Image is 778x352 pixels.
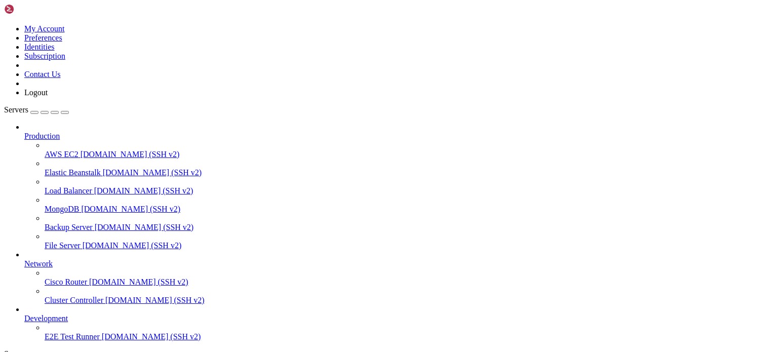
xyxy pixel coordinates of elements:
a: Servers [4,105,69,114]
span: [DOMAIN_NAME] (SSH v2) [95,223,194,231]
li: E2E Test Runner [DOMAIN_NAME] (SSH v2) [45,323,774,341]
span: [DOMAIN_NAME] (SSH v2) [83,241,182,250]
a: AWS EC2 [DOMAIN_NAME] (SSH v2) [45,150,774,159]
a: Production [24,132,774,141]
span: Network [24,259,53,268]
li: AWS EC2 [DOMAIN_NAME] (SSH v2) [45,141,774,159]
a: Development [24,314,774,323]
a: Cluster Controller [DOMAIN_NAME] (SSH v2) [45,296,774,305]
a: Subscription [24,52,65,60]
a: Contact Us [24,70,61,79]
a: Preferences [24,33,62,42]
span: Production [24,132,60,140]
span: E2E Test Runner [45,332,100,341]
span: Backup Server [45,223,93,231]
span: Servers [4,105,28,114]
li: MongoDB [DOMAIN_NAME] (SSH v2) [45,195,774,214]
span: [DOMAIN_NAME] (SSH v2) [105,296,205,304]
span: AWS EC2 [45,150,79,159]
li: Cisco Router [DOMAIN_NAME] (SSH v2) [45,268,774,287]
span: [DOMAIN_NAME] (SSH v2) [102,332,201,341]
a: Load Balancer [DOMAIN_NAME] (SSH v2) [45,186,774,195]
span: Development [24,314,68,323]
span: File Server [45,241,81,250]
li: Production [24,123,774,250]
a: Backup Server [DOMAIN_NAME] (SSH v2) [45,223,774,232]
a: Cisco Router [DOMAIN_NAME] (SSH v2) [45,278,774,287]
a: File Server [DOMAIN_NAME] (SSH v2) [45,241,774,250]
a: Network [24,259,774,268]
span: [DOMAIN_NAME] (SSH v2) [81,150,180,159]
span: MongoDB [45,205,79,213]
li: Cluster Controller [DOMAIN_NAME] (SSH v2) [45,287,774,305]
a: Logout [24,88,48,97]
span: [DOMAIN_NAME] (SSH v2) [89,278,188,286]
a: E2E Test Runner [DOMAIN_NAME] (SSH v2) [45,332,774,341]
a: Elastic Beanstalk [DOMAIN_NAME] (SSH v2) [45,168,774,177]
li: Network [24,250,774,305]
span: Elastic Beanstalk [45,168,101,177]
span: [DOMAIN_NAME] (SSH v2) [81,205,180,213]
li: Elastic Beanstalk [DOMAIN_NAME] (SSH v2) [45,159,774,177]
a: MongoDB [DOMAIN_NAME] (SSH v2) [45,205,774,214]
span: Cluster Controller [45,296,103,304]
span: Load Balancer [45,186,92,195]
span: [DOMAIN_NAME] (SSH v2) [94,186,193,195]
span: Cisco Router [45,278,87,286]
a: My Account [24,24,65,33]
li: Development [24,305,774,341]
li: Backup Server [DOMAIN_NAME] (SSH v2) [45,214,774,232]
img: Shellngn [4,4,62,14]
li: File Server [DOMAIN_NAME] (SSH v2) [45,232,774,250]
span: [DOMAIN_NAME] (SSH v2) [103,168,202,177]
li: Load Balancer [DOMAIN_NAME] (SSH v2) [45,177,774,195]
a: Identities [24,43,55,51]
